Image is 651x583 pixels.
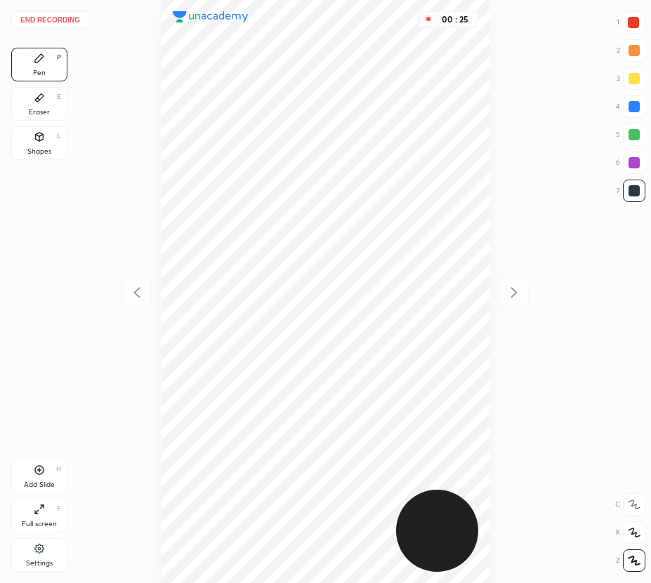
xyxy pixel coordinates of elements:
[57,93,61,100] div: E
[11,11,89,28] button: End recording
[615,521,645,544] div: X
[615,493,645,516] div: C
[616,95,645,118] div: 4
[24,481,55,488] div: Add Slide
[617,39,645,62] div: 2
[22,521,57,528] div: Full screen
[438,15,472,25] div: 00 : 25
[56,466,61,473] div: H
[29,109,50,116] div: Eraser
[57,54,61,61] div: P
[27,148,51,155] div: Shapes
[57,133,61,140] div: L
[616,123,645,146] div: 5
[33,69,46,76] div: Pen
[173,11,249,22] img: logo.38c385cc.svg
[57,505,61,512] div: F
[616,549,645,572] div: Z
[616,152,645,174] div: 6
[617,67,645,90] div: 3
[617,180,645,202] div: 7
[617,11,645,34] div: 1
[26,560,53,567] div: Settings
